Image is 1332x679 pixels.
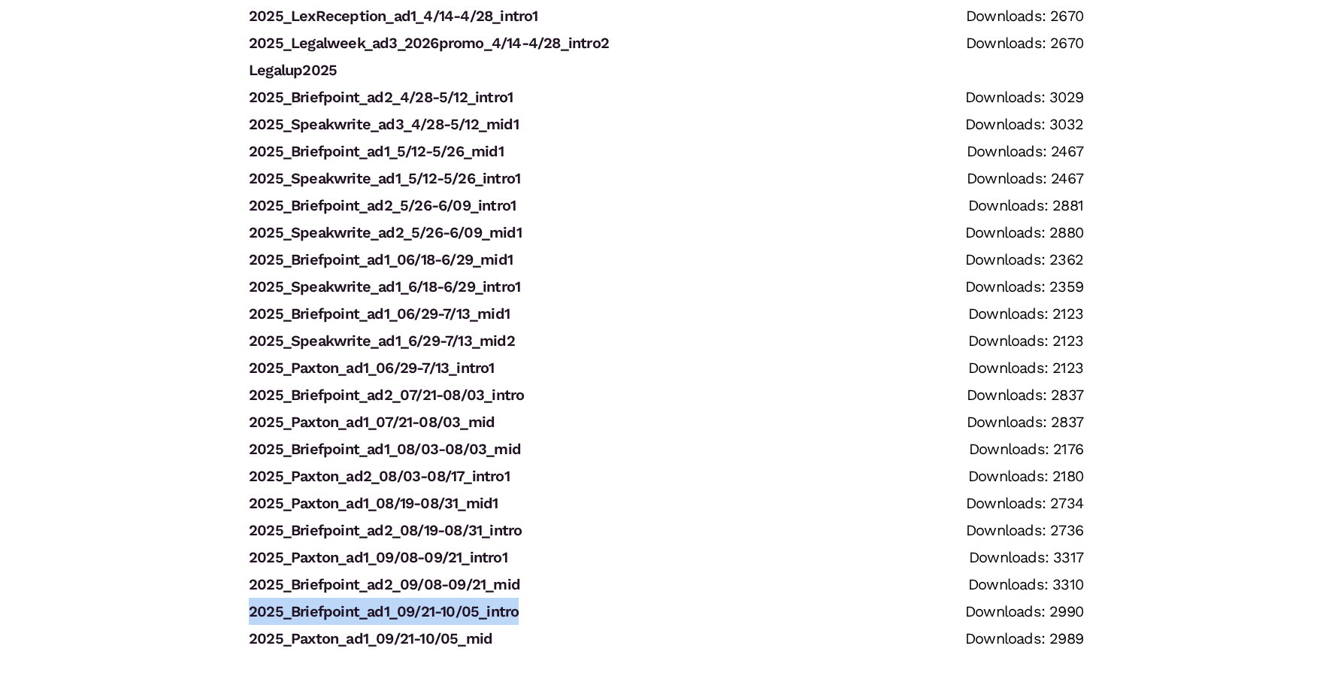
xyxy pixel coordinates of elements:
[965,219,1083,246] div: Downloads: 2880
[249,386,524,404] a: 2025_Briefpoint_ad2_07/21-08/03_intro
[965,598,1083,625] div: Downloads: 2990
[249,142,504,160] a: 2025_Briefpoint_ad1_5/12-5/26_mid1
[249,521,522,539] a: 2025_Briefpoint_ad2_08/19-08/31_intro
[249,440,521,458] a: 2025_Briefpoint_ad1_08/03-08/03_mid
[968,354,1083,381] div: Downloads: 2123
[965,625,1083,652] div: Downloads: 2989
[249,629,492,647] a: 2025_Paxton_ad1_09/21-10/05_mid
[966,2,1083,29] div: Downloads: 2670
[965,83,1083,111] div: Downloads: 3029
[249,34,609,52] a: 2025_Legalweek_ad3_2026promo_4/14-4/28_intro2
[967,165,1083,192] div: Downloads: 2467
[249,602,519,620] a: 2025_Briefpoint_ad1_09/21-10/05_intro
[965,111,1083,138] div: Downloads: 3032
[249,223,522,241] a: 2025_Speakwrite_ad2_5/26-6/09_mid1
[249,575,520,593] a: 2025_Briefpoint_ad2_09/08-09/21_mid
[249,115,519,133] a: 2025_Speakwrite_ad3_4/28-5/12_mid1
[968,327,1083,354] div: Downloads: 2123
[965,246,1083,273] div: Downloads: 2362
[966,490,1083,517] div: Downloads: 2734
[967,408,1083,435] div: Downloads: 2837
[969,544,1083,571] div: Downloads: 3317
[966,29,1083,56] div: Downloads: 2670
[249,359,495,377] a: 2025_Paxton_ad1_06/29-7/13_intro1
[249,196,516,214] a: 2025_Briefpoint_ad2_5/26-6/09_intro1
[967,381,1083,408] div: Downloads: 2837
[967,138,1083,165] div: Downloads: 2467
[249,61,337,79] a: Legalup2025
[249,413,495,431] a: 2025_Paxton_ad1_07/21-08/03_mid
[249,169,520,187] a: 2025_Speakwrite_ad1_5/12-5/26_intro1
[966,517,1083,544] div: Downloads: 2736
[249,467,510,485] a: 2025_Paxton_ad2_08/03-08/17_intro1
[968,300,1083,327] div: Downloads: 2123
[249,494,498,512] a: 2025_Paxton_ad1_08/19-08/31_mid1
[968,571,1083,598] div: Downloads: 3310
[249,88,513,106] a: 2025_Briefpoint_ad2_4/28-5/12_intro1
[969,435,1083,462] div: Downloads: 2176
[249,305,510,323] a: 2025_Briefpoint_ad1_06/29-7/13_mid1
[249,250,513,268] a: 2025_Briefpoint_ad1_06/18-6/29_mid1
[249,277,520,296] a: 2025_Speakwrite_ad1_6/18-6/29_intro1
[968,462,1083,490] div: Downloads: 2180
[249,7,538,25] a: 2025_LexReception_ad1_4/14-4/28_intro1
[249,332,515,350] a: 2025_Speakwrite_ad1_6/29-7/13_mid2
[965,273,1083,300] div: Downloads: 2359
[968,192,1083,219] div: Downloads: 2881
[249,548,507,566] a: 2025_Paxton_ad1_09/08-09/21_intro1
